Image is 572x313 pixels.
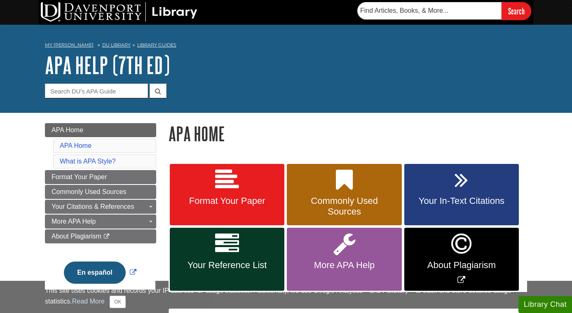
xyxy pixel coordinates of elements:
[502,2,531,20] input: Search
[103,234,110,239] i: This link opens in a new window
[64,262,125,284] button: En español
[45,215,156,229] a: More APA Help
[52,203,134,210] span: Your Citations & References
[293,260,395,271] span: More APA Help
[287,228,401,291] a: More APA Help
[60,142,91,149] a: APA Home
[287,164,401,226] a: Commonly Used Sources
[45,185,156,199] a: Commonly Used Sources
[45,170,156,184] a: Format Your Paper
[52,188,126,195] span: Commonly Used Sources
[357,2,502,19] input: Find Articles, Books, & More...
[404,164,519,226] a: Your In-Text Citations
[45,42,94,49] a: My [PERSON_NAME]
[176,260,278,271] span: Your Reference List
[45,200,156,214] a: Your Citations & References
[137,42,176,48] a: Library Guides
[52,173,107,180] span: Format Your Paper
[60,158,116,165] a: What is APA Style?
[41,2,197,22] img: DU Library
[518,296,572,313] button: Library Chat
[52,218,96,225] span: More APA Help
[293,196,395,217] span: Commonly Used Sources
[52,233,101,240] span: About Plagiarism
[170,228,284,291] a: Your Reference List
[45,123,156,298] div: Guide Page Menu
[176,196,278,206] span: Format Your Paper
[169,123,527,144] h1: APA Home
[410,260,513,271] span: About Plagiarism
[45,84,148,98] input: Search DU's APA Guide
[410,196,513,206] span: Your In-Text Citations
[45,123,156,137] a: APA Home
[170,164,284,226] a: Format Your Paper
[52,126,83,133] span: APA Home
[62,269,138,276] a: Link opens in new window
[404,228,519,291] a: Link opens in new window
[357,2,531,20] form: Searches DU Library's articles, books, and more
[45,40,527,53] nav: breadcrumb
[45,52,170,78] a: APA Help (7th Ed)
[102,42,131,48] a: DU Library
[45,229,156,243] a: About Plagiarism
